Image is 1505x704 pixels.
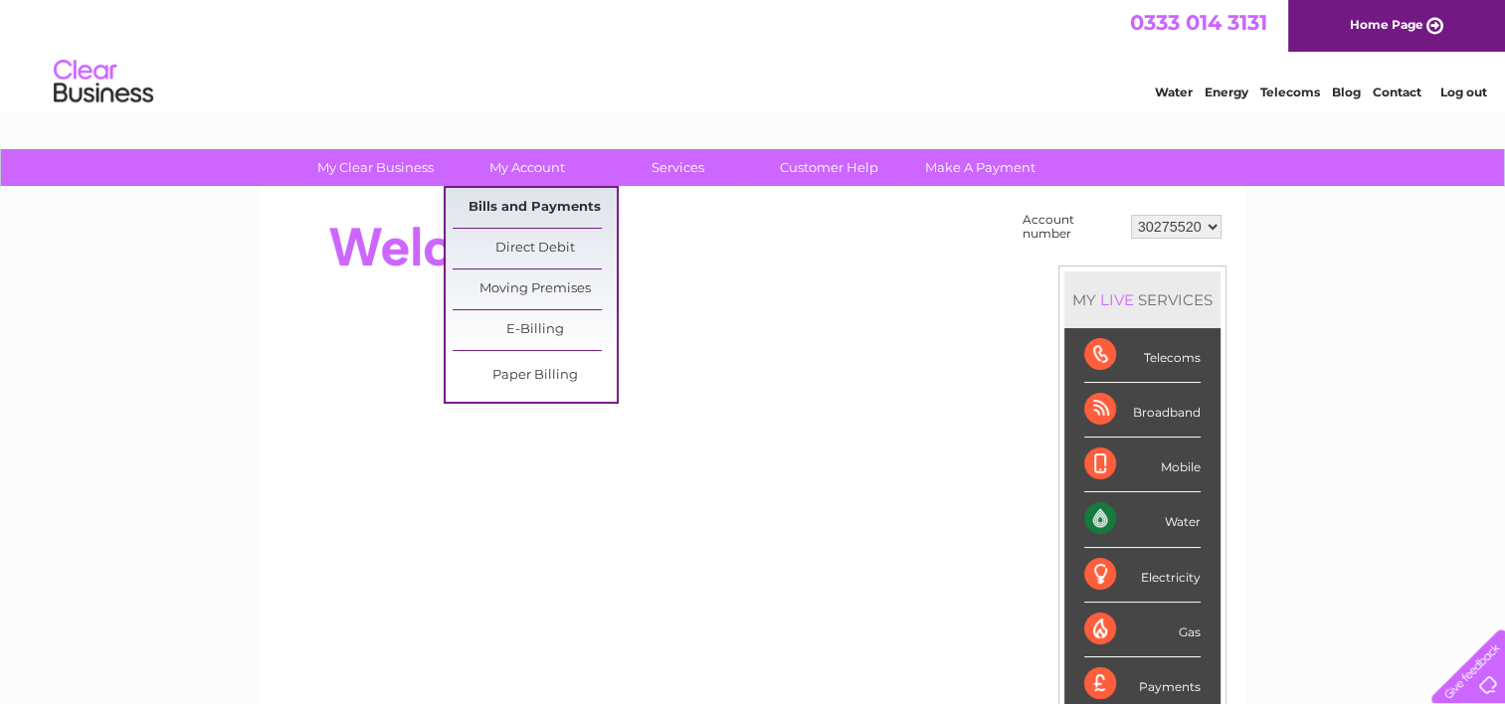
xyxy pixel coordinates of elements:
a: Customer Help [747,149,911,186]
a: 0333 014 3131 [1130,10,1267,35]
a: Blog [1332,85,1361,99]
a: Bills and Payments [453,188,617,228]
div: Clear Business is a trading name of Verastar Limited (registered in [GEOGRAPHIC_DATA] No. 3667643... [283,11,1223,96]
td: Account number [1018,208,1126,246]
div: Electricity [1084,548,1201,603]
div: Telecoms [1084,328,1201,383]
a: E-Billing [453,310,617,350]
a: Services [596,149,760,186]
a: Direct Debit [453,229,617,268]
a: Energy [1205,85,1248,99]
img: logo.png [53,52,154,112]
div: Broadband [1084,383,1201,438]
div: Gas [1084,603,1201,657]
a: My Clear Business [293,149,458,186]
a: Water [1155,85,1193,99]
a: Make A Payment [898,149,1062,186]
div: MY SERVICES [1064,271,1221,328]
a: Telecoms [1260,85,1320,99]
a: Moving Premises [453,269,617,309]
div: LIVE [1096,290,1138,309]
div: Water [1084,492,1201,547]
div: Mobile [1084,438,1201,492]
a: My Account [445,149,609,186]
a: Contact [1373,85,1421,99]
a: Log out [1439,85,1486,99]
a: Paper Billing [453,356,617,396]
